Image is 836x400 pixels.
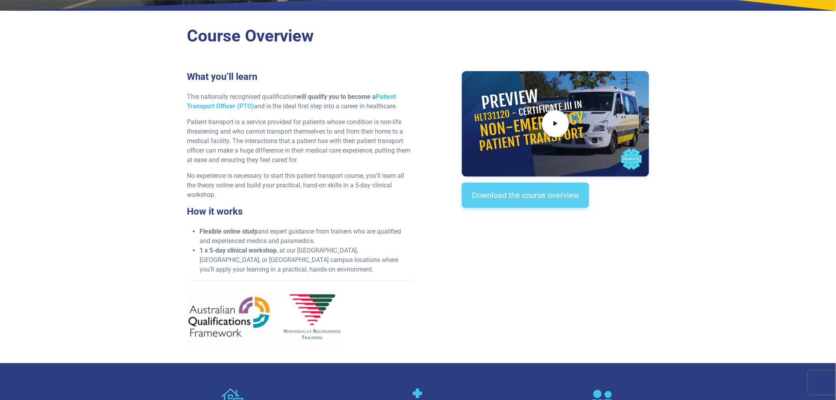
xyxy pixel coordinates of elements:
[200,228,258,235] strong: Flexible online study
[187,171,413,200] p: No experience is necessary to start this patient transport course, you’ll learn all the theory on...
[462,183,589,208] a: Download the course overview
[200,247,277,254] strong: 1 x 5-day clinical workshop
[187,206,413,217] h3: How it works
[187,117,413,165] p: Patient transport is a service provided for patients whose condition is non-life threatening and ...
[187,26,649,46] h2: Course Overview
[200,227,413,246] li: and expert guidance from trainers who are qualified and experienced medics and paramedics.
[200,246,413,274] li: , at our [GEOGRAPHIC_DATA], [GEOGRAPHIC_DATA], or [GEOGRAPHIC_DATA] campus locations where you’ll...
[187,71,413,83] h3: What you’ll learn
[187,92,413,111] p: This nationally recognised qualification and is the ideal first step into a career in healthcare.
[462,224,649,264] iframe: EmbedSocial Universal Widget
